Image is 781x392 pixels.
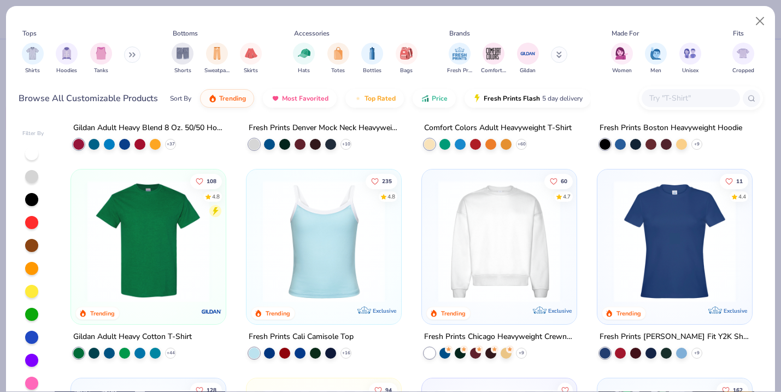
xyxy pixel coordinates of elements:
[645,43,667,75] button: filter button
[19,92,158,105] div: Browse All Customizable Products
[484,94,540,103] span: Fresh Prints Flash
[56,43,78,75] div: filter for Hoodies
[95,47,107,60] img: Tanks Image
[282,94,328,103] span: Most Favorited
[400,67,413,75] span: Bags
[22,43,44,75] button: filter button
[432,94,448,103] span: Price
[473,94,481,103] img: flash.gif
[732,43,754,75] button: filter button
[240,43,262,75] button: filter button
[200,89,254,108] button: Trending
[447,43,472,75] button: filter button
[172,43,193,75] button: filter button
[25,67,40,75] span: Shirts
[447,43,472,75] div: filter for Fresh Prints
[177,47,189,60] img: Shorts Image
[174,67,191,75] span: Shorts
[611,43,633,75] button: filter button
[732,43,754,75] div: filter for Cropped
[26,47,39,60] img: Shirts Image
[447,67,472,75] span: Fresh Prints
[615,47,628,60] img: Women Image
[94,67,108,75] span: Tanks
[542,92,583,105] span: 5 day delivery
[396,43,418,75] button: filter button
[485,45,502,62] img: Comfort Colors Image
[170,93,191,103] div: Sort By
[481,67,506,75] span: Comfort Colors
[172,43,193,75] div: filter for Shorts
[240,43,262,75] div: filter for Skirts
[22,43,44,75] div: filter for Shirts
[173,28,198,38] div: Bottoms
[400,47,412,60] img: Bags Image
[90,43,112,75] button: filter button
[22,130,44,138] div: Filter By
[263,89,337,108] button: Most Favorited
[361,43,383,75] button: filter button
[684,47,696,60] img: Unisex Image
[611,43,633,75] div: filter for Women
[650,67,661,75] span: Men
[61,47,73,60] img: Hoodies Image
[612,67,632,75] span: Women
[732,67,754,75] span: Cropped
[293,43,315,75] div: filter for Hats
[481,43,506,75] div: filter for Comfort Colors
[204,67,230,75] span: Sweatpants
[481,43,506,75] button: filter button
[413,89,456,108] button: Price
[22,28,37,38] div: Tops
[679,43,701,75] div: filter for Unisex
[244,67,258,75] span: Skirts
[520,45,536,62] img: Gildan Image
[750,11,771,32] button: Close
[737,47,749,60] img: Cropped Image
[271,94,280,103] img: most_fav.gif
[449,28,470,38] div: Brands
[204,43,230,75] div: filter for Sweatpants
[327,43,349,75] div: filter for Totes
[208,94,217,103] img: trending.gif
[396,43,418,75] div: filter for Bags
[366,47,378,60] img: Bottles Image
[90,43,112,75] div: filter for Tanks
[650,47,662,60] img: Men Image
[293,43,315,75] button: filter button
[612,28,639,38] div: Made For
[219,94,246,103] span: Trending
[361,43,383,75] div: filter for Bottles
[56,67,77,75] span: Hoodies
[517,43,539,75] button: filter button
[332,47,344,60] img: Totes Image
[298,47,310,60] img: Hats Image
[331,67,345,75] span: Totes
[354,94,362,103] img: TopRated.gif
[733,28,744,38] div: Fits
[56,43,78,75] button: filter button
[327,43,349,75] button: filter button
[679,43,701,75] button: filter button
[520,67,536,75] span: Gildan
[517,43,539,75] div: filter for Gildan
[245,47,257,60] img: Skirts Image
[648,92,732,104] input: Try "T-Shirt"
[204,43,230,75] button: filter button
[345,89,404,108] button: Top Rated
[211,47,223,60] img: Sweatpants Image
[298,67,310,75] span: Hats
[363,67,381,75] span: Bottles
[645,43,667,75] div: filter for Men
[451,45,468,62] img: Fresh Prints Image
[294,28,330,38] div: Accessories
[682,67,698,75] span: Unisex
[365,94,396,103] span: Top Rated
[465,89,591,108] button: Fresh Prints Flash5 day delivery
